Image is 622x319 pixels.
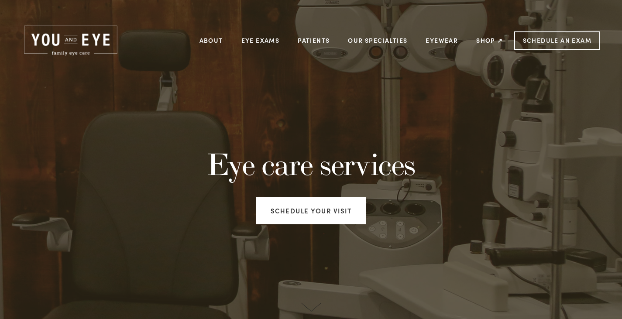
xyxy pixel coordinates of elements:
a: Our Specialties [348,36,407,45]
a: Schedule your visit [256,197,367,224]
a: Patients [298,34,330,47]
a: Eyewear [426,34,458,47]
a: Shop ↗ [476,34,503,47]
a: Eye Exams [241,34,280,47]
img: Rochester, MN | You and Eye | Family Eye Care [22,24,120,57]
a: Schedule an Exam [514,31,600,50]
a: About [199,34,223,47]
h1: Eye care services [136,147,487,182]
